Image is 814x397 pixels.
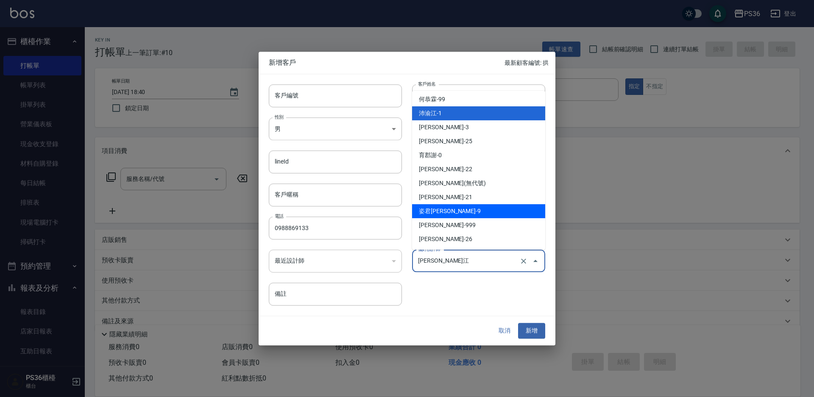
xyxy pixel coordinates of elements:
div: 男 [269,117,402,140]
li: 何恭霖-99 [412,92,545,106]
li: [PERSON_NAME]-999 [412,218,545,232]
label: 電話 [275,213,284,219]
li: [PERSON_NAME]-22 [412,162,545,176]
li: [PERSON_NAME]-26 [412,232,545,246]
li: [PERSON_NAME]-3 [412,120,545,134]
li: 育郡謝-0 [412,148,545,162]
label: 客戶姓名 [418,81,436,87]
li: [PERSON_NAME]-21 [412,190,545,204]
li: 姿君[PERSON_NAME]-9 [412,204,545,218]
button: 新增 [518,323,545,339]
button: 取消 [491,323,518,339]
label: 性別 [275,114,284,120]
li: [PERSON_NAME](無代號) [412,176,545,190]
button: Clear [518,255,530,267]
span: 新增客戶 [269,58,505,67]
li: 沛渝江-1 [412,106,545,120]
li: [PERSON_NAME]-25 [412,134,545,148]
p: 最新顧客編號: 拱 [505,58,549,67]
button: Close [529,254,542,268]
